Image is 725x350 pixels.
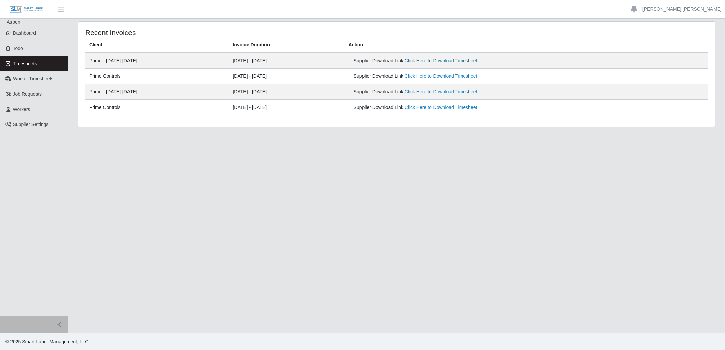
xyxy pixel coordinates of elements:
span: Job Requests [13,91,42,97]
h4: Recent Invoices [85,28,339,37]
td: [DATE] - [DATE] [229,53,344,69]
span: Dashboard [13,30,36,36]
div: Supplier Download Link: [354,73,580,80]
td: [DATE] - [DATE] [229,84,344,100]
td: Prime - [DATE]-[DATE] [85,84,229,100]
a: [PERSON_NAME] [PERSON_NAME] [642,6,722,13]
td: Prime Controls [85,100,229,115]
a: Click Here to Download Timesheet [405,58,477,63]
span: Todo [13,46,23,51]
div: Supplier Download Link: [354,104,580,111]
div: Supplier Download Link: [354,88,580,95]
th: Client [85,37,229,53]
a: Click Here to Download Timesheet [405,104,477,110]
span: Worker Timesheets [13,76,53,81]
span: Aspen [7,19,20,25]
span: © 2025 Smart Labor Management, LLC [5,339,88,344]
span: Supplier Settings [13,122,49,127]
a: Click Here to Download Timesheet [405,73,477,79]
th: Invoice Duration [229,37,344,53]
span: Timesheets [13,61,37,66]
div: Supplier Download Link: [354,57,580,64]
th: Action [345,37,708,53]
span: Workers [13,107,30,112]
td: Prime Controls [85,69,229,84]
img: SLM Logo [9,6,43,13]
a: Click Here to Download Timesheet [405,89,477,94]
td: Prime - [DATE]-[DATE] [85,53,229,69]
td: [DATE] - [DATE] [229,100,344,115]
td: [DATE] - [DATE] [229,69,344,84]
